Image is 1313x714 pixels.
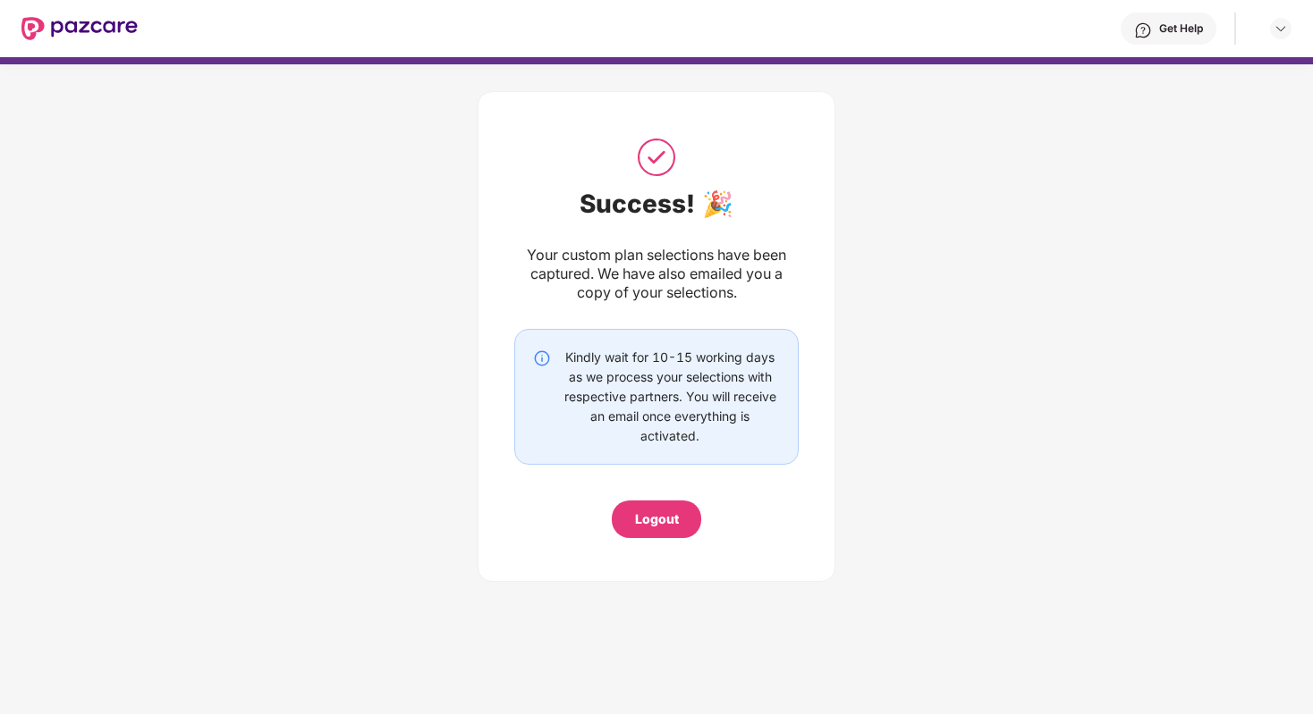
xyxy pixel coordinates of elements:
[1134,21,1152,39] img: svg+xml;base64,PHN2ZyBpZD0iSGVscC0zMngzMiIgeG1sbnM9Imh0dHA6Ly93d3cudzMub3JnLzIwMDAvc3ZnIiB3aWR0aD...
[635,509,679,529] div: Logout
[1274,21,1288,36] img: svg+xml;base64,PHN2ZyBpZD0iRHJvcGRvd24tMzJ4MzIiIHhtbG5zPSJodHRwOi8vd3d3LnczLm9yZy8yMDAwL3N2ZyIgd2...
[21,17,138,40] img: New Pazcare Logo
[1159,21,1203,36] div: Get Help
[533,349,551,367] img: svg+xml;base64,PHN2ZyBpZD0iSW5mby0yMHgyMCIgeG1sbnM9Imh0dHA6Ly93d3cudzMub3JnLzIwMDAvc3ZnIiB3aWR0aD...
[514,189,799,219] div: Success! 🎉
[514,246,799,302] div: Your custom plan selections have been captured. We have also emailed you a copy of your selections.
[560,348,780,446] div: Kindly wait for 10-15 working days as we process your selections with respective partners. You wi...
[634,135,679,180] img: svg+xml;base64,PHN2ZyB3aWR0aD0iNTAiIGhlaWdodD0iNTAiIHZpZXdCb3g9IjAgMCA1MCA1MCIgZmlsbD0ibm9uZSIgeG...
